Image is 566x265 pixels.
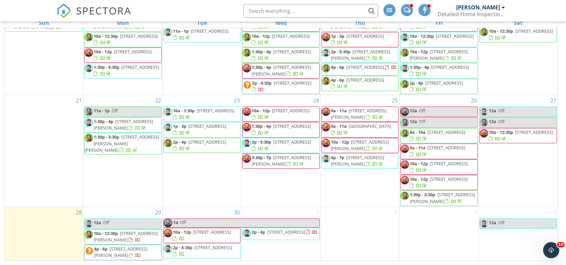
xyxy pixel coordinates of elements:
img: smashedpic.jpeg [322,49,330,57]
a: 4p - 6p [STREET_ADDRESS] [321,63,399,75]
a: 2p - 5:30p [STREET_ADDRESS][PERSON_NAME] [321,48,399,63]
span: 4p - 6p [331,77,344,83]
a: 2p - 4p [STREET_ADDRESS] [173,139,226,151]
img: img_3413.jpg [401,80,409,88]
span: [GEOGRAPHIC_DATA] [349,123,391,129]
a: 1:30p - 3:30p [STREET_ADDRESS][PERSON_NAME][PERSON_NAME] [84,133,162,155]
img: img_3413.jpg [243,49,251,57]
img: img_3413.jpg [322,64,330,72]
img: img_3412.jpg [243,108,251,116]
img: smashedpic.jpeg [164,123,172,131]
a: Go to September 28, 2025 [74,207,83,218]
img: smashedpic.jpeg [164,28,172,36]
img: img_3413.jpg [85,230,93,239]
a: 10a - 12:30p [STREET_ADDRESS] [489,28,553,40]
a: 8a - 10a [STREET_ADDRESS] [400,128,478,143]
a: 10a - 1:30p [STREET_ADDRESS] [163,107,241,122]
span: 12a [410,118,417,124]
a: 1:30p - 3:30p [STREET_ADDRESS][PERSON_NAME][PERSON_NAME] [85,134,159,153]
a: Go to October 1, 2025 [315,207,320,218]
span: 10a - 12p [331,139,349,145]
span: 1:30p - 4p [252,64,271,70]
td: Go to September 14, 2025 [4,5,84,95]
a: Go to October 4, 2025 [552,207,558,218]
a: 9a - 11a [GEOGRAPHIC_DATA] [321,122,399,137]
span: [STREET_ADDRESS] [120,33,158,39]
img: img_3412.jpg [164,229,172,237]
a: 1:30p - 4p [STREET_ADDRESS][PERSON_NAME] [84,117,162,132]
a: 10a - 12:30p [STREET_ADDRESS][PERSON_NAME] [94,230,158,243]
a: 3p - 5:30p [STREET_ADDRESS] [252,139,311,151]
a: 1:30p - 4p [STREET_ADDRESS] [242,122,320,137]
a: 10a - 12:30p [STREET_ADDRESS][PERSON_NAME] [84,229,162,244]
span: 4p - 7p [331,154,344,160]
img: img_3412.jpg [401,108,409,116]
img: img_3413.jpg [164,139,172,147]
img: smashedpic.jpeg [164,108,172,116]
span: Off [103,219,109,226]
img: The Best Home Inspection Software - Spectora [57,3,71,18]
img: smashedpic.jpeg [480,108,488,116]
img: img_3412.jpg [243,154,251,163]
span: 10a - 12:30p [94,230,118,236]
span: 10a - 12p [252,108,270,114]
a: 10a - 12:30p [STREET_ADDRESS] [94,33,158,46]
span: 10 [557,242,565,247]
a: Go to September 30, 2025 [232,207,241,218]
a: 1:30p - 4p [STREET_ADDRESS] [410,64,469,77]
span: 1p - 3p [173,123,186,129]
span: 10a - 12p [252,33,270,39]
span: 10a - 12:30p [410,33,434,39]
img: smashedpic.jpeg [85,64,93,72]
a: 10a - 12p [STREET_ADDRESS] [173,229,231,241]
span: [STREET_ADDRESS][PERSON_NAME] [252,64,311,77]
td: Go to September 25, 2025 [320,95,400,207]
img: img_3413.jpg [85,108,93,116]
span: 10a - 12p [410,160,428,167]
span: 4p - 6p [331,64,344,70]
span: [STREET_ADDRESS] [114,49,152,55]
span: 1:30p - 4p [94,118,113,124]
td: Go to September 24, 2025 [242,95,321,207]
a: Saturday [512,18,524,28]
span: [STREET_ADDRESS] [121,64,159,70]
a: 2p - 4p [STREET_ADDRESS] [400,79,478,94]
a: Thursday [353,18,367,28]
a: 2p - 4p [STREET_ADDRESS] [163,138,241,153]
span: Off [112,108,118,114]
span: 1:30p - 4p [252,49,271,55]
td: Go to October 4, 2025 [478,207,558,261]
span: 10a - 12p [94,49,112,55]
span: Off [419,108,426,114]
span: [STREET_ADDRESS] [273,123,311,129]
span: [STREET_ADDRESS] [346,33,384,39]
span: 3:30p - 7p [252,154,271,160]
a: 1p - 3p [STREET_ADDRESS] [163,122,241,137]
a: Go to September 22, 2025 [154,95,162,106]
a: Go to September 26, 2025 [470,95,478,106]
td: Go to September 18, 2025 [320,5,400,95]
a: 1:30p - 4p [STREET_ADDRESS] [242,48,320,63]
img: img_3412.jpg [401,145,409,153]
span: [STREET_ADDRESS] [346,64,384,70]
img: smashedpic.jpeg [243,139,251,147]
a: 10a - 12p [STREET_ADDRESS] [242,107,320,122]
span: [STREET_ADDRESS] [430,176,468,182]
a: SPECTORA [57,9,131,23]
span: [STREET_ADDRESS][PERSON_NAME] [94,246,147,258]
span: [STREET_ADDRESS] [430,160,468,167]
span: 10a - 12p [410,49,428,55]
a: 10a - 12p [STREET_ADDRESS][PERSON_NAME] [400,48,478,63]
td: Go to September 19, 2025 [400,5,479,95]
a: 10a - 12:30p [STREET_ADDRESS] [489,129,553,142]
span: [STREET_ADDRESS] [273,139,311,145]
span: 4p - 6p [94,246,107,252]
span: [STREET_ADDRESS][PERSON_NAME][PERSON_NAME] [85,134,159,153]
span: [STREET_ADDRESS] [425,80,463,86]
a: 2p - 4p [STREET_ADDRESS] [252,229,318,235]
span: 1:30p - 3:30p [94,134,119,140]
a: 1p - 3p [STREET_ADDRESS] [321,32,399,47]
span: 9a - 11a [331,108,347,114]
img: smashedpic.jpeg [164,244,172,253]
a: 2p - 4:30p [STREET_ADDRESS] [252,80,311,92]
